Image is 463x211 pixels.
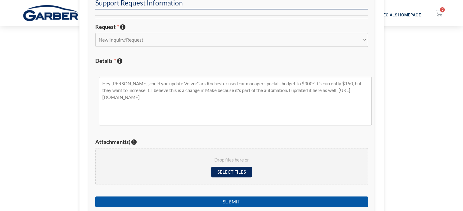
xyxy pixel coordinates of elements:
input: Select files [211,167,252,177]
span: Attachment(s) [95,138,130,145]
input: Submit [95,196,368,207]
span: Drop files here or [103,156,360,164]
span: Request [95,23,119,30]
span: Details [95,57,116,64]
